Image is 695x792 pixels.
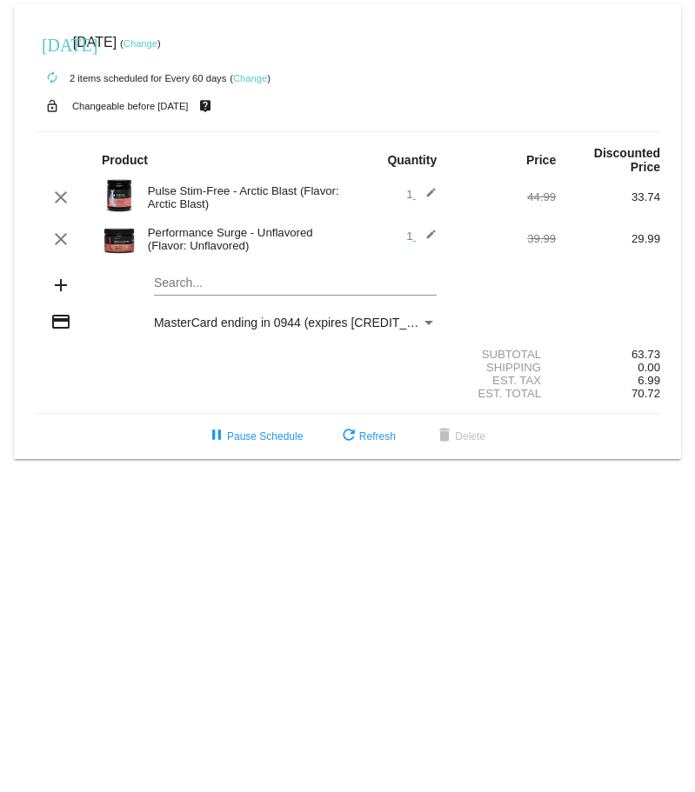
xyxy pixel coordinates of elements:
[632,387,660,400] span: 70.72
[594,146,660,174] strong: Discounted Price
[420,421,499,452] button: Delete
[139,226,348,252] div: Performance Surge - Unflavored (Flavor: Unflavored)
[406,230,437,243] span: 1
[195,95,216,117] mat-icon: live_help
[416,187,437,208] mat-icon: edit
[451,387,556,400] div: Est. Total
[556,190,660,203] div: 33.74
[434,426,455,447] mat-icon: delete
[230,73,271,83] small: ( )
[50,229,71,250] mat-icon: clear
[124,38,157,49] a: Change
[638,361,660,374] span: 0.00
[50,187,71,208] mat-icon: clear
[154,316,437,329] mat-select: Payment Method
[154,316,486,329] span: MasterCard ending in 0944 (expires [CREDIT_CARD_DATA])
[42,68,63,89] mat-icon: autorenew
[139,184,348,210] div: Pulse Stim-Free - Arctic Blast (Flavor: Arctic Blast)
[102,153,148,167] strong: Product
[102,220,137,255] img: Image-1-Carousel-Performance-Surge-Transp.png
[154,276,437,290] input: Search...
[42,95,63,117] mat-icon: lock_open
[338,426,359,447] mat-icon: refresh
[233,73,267,83] a: Change
[324,421,410,452] button: Refresh
[206,430,303,443] span: Pause Schedule
[526,153,556,167] strong: Price
[638,374,660,387] span: 6.99
[434,430,485,443] span: Delete
[416,229,437,250] mat-icon: edit
[42,33,63,54] mat-icon: [DATE]
[50,275,71,296] mat-icon: add
[206,426,227,447] mat-icon: pause
[35,73,226,83] small: 2 items scheduled for Every 60 days
[451,190,556,203] div: 44.99
[556,232,660,245] div: 29.99
[50,311,71,332] mat-icon: credit_card
[387,153,437,167] strong: Quantity
[556,348,660,361] div: 63.73
[72,101,189,111] small: Changeable before [DATE]
[120,38,161,49] small: ( )
[451,361,556,374] div: Shipping
[451,232,556,245] div: 39.99
[192,421,317,452] button: Pause Schedule
[338,430,396,443] span: Refresh
[451,348,556,361] div: Subtotal
[451,374,556,387] div: Est. Tax
[406,188,437,201] span: 1
[102,178,137,213] img: PulseSF-20S-Arctic-Blast-1000x1000-Transp-Roman-Berezecky.png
